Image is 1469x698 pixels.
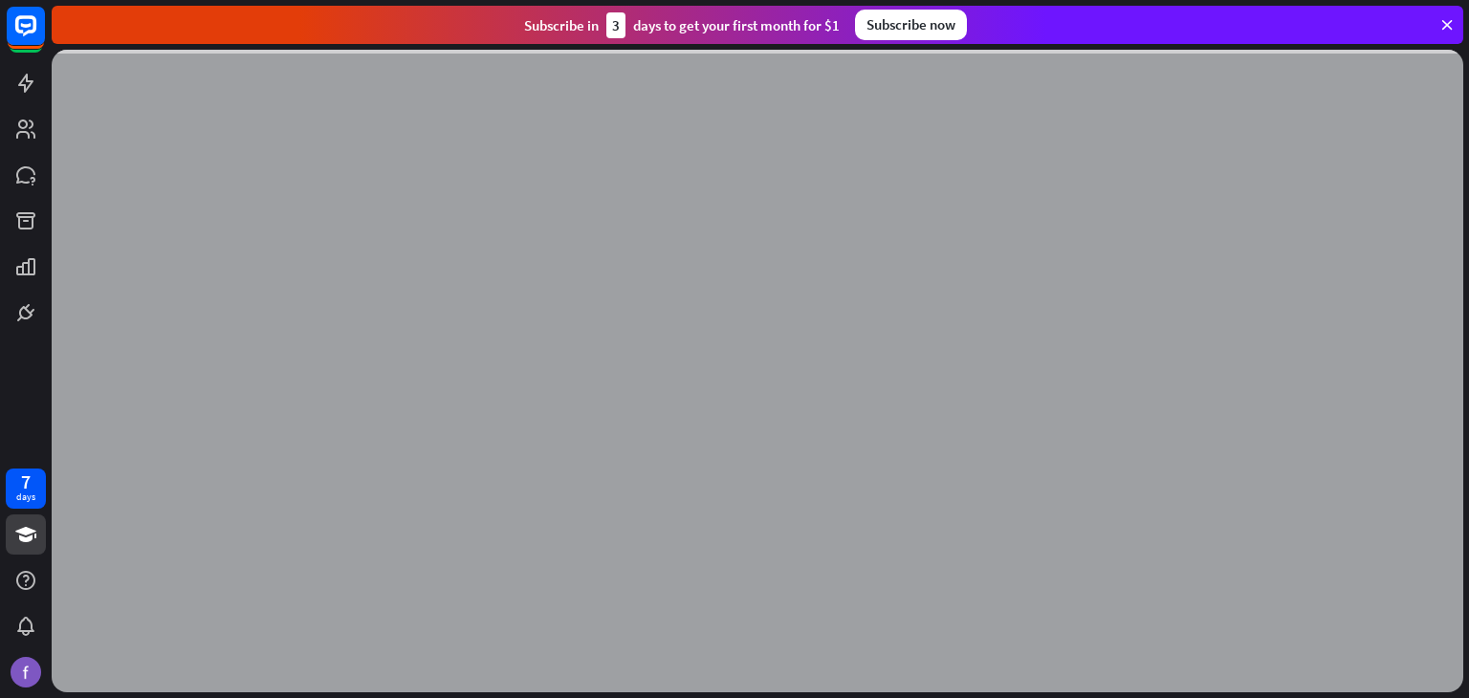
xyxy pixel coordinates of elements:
a: 7 days [6,469,46,509]
div: days [16,491,35,504]
div: Subscribe in days to get your first month for $1 [524,12,840,38]
div: 7 [21,473,31,491]
div: Subscribe now [855,10,967,40]
div: 3 [606,12,625,38]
